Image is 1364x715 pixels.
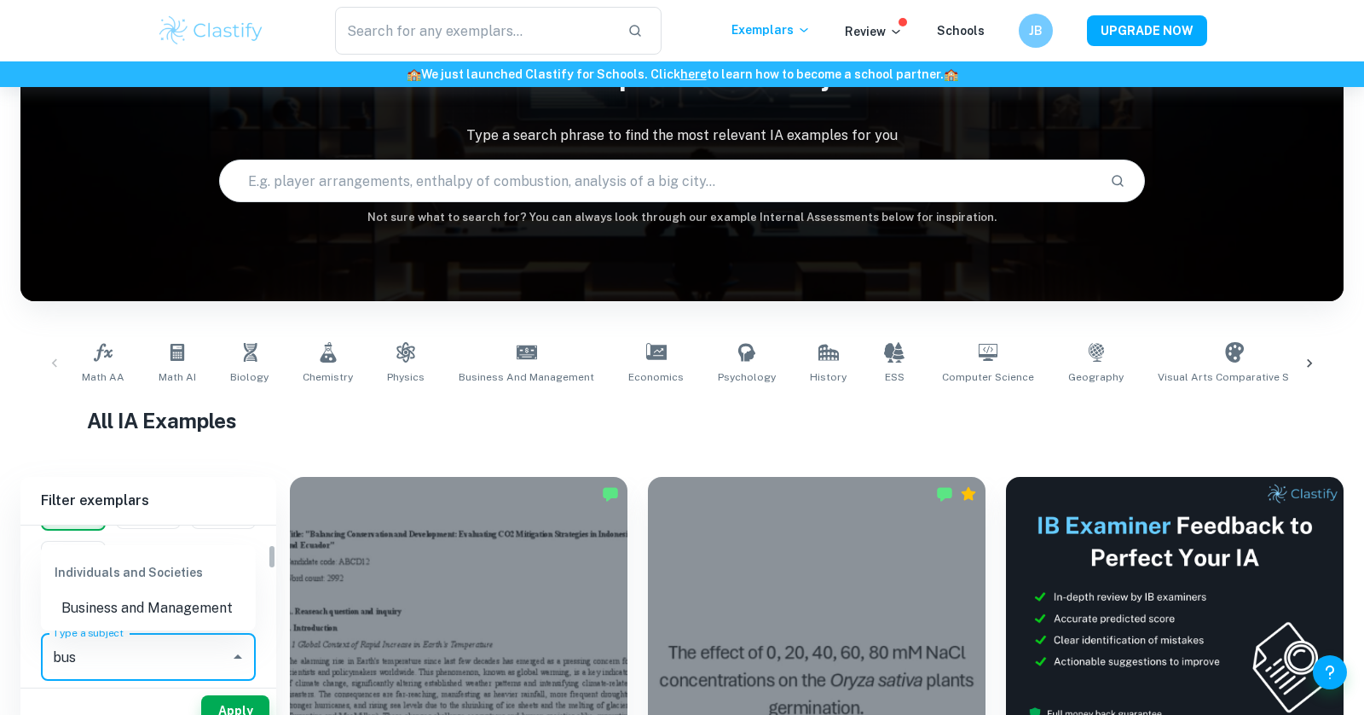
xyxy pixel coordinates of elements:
span: Psychology [718,369,776,385]
span: Computer Science [942,369,1034,385]
label: Type a subject [53,625,124,640]
h6: JB [1026,21,1046,40]
button: UPGRADE NOW [1087,15,1207,46]
span: ESS [885,369,905,385]
li: Business and Management [41,593,256,624]
div: Individuals and Societies [41,552,256,593]
div: Premium [960,485,977,503]
img: Marked [602,485,619,503]
img: Clastify logo [157,14,265,48]
span: History [810,369,847,385]
span: Business and Management [459,369,594,385]
span: 🏫 [944,67,958,81]
span: Economics [628,369,684,385]
p: Exemplars [731,20,811,39]
h1: All IA Examples [87,405,1278,436]
h6: Filter exemplars [20,477,276,525]
span: Chemistry [303,369,353,385]
span: Math AI [159,369,196,385]
p: Type a search phrase to find the most relevant IA examples for you [20,125,1344,146]
p: Review [845,22,903,41]
span: Visual Arts Comparative Study [1158,369,1311,385]
a: here [680,67,707,81]
button: JB [1019,14,1053,48]
span: Geography [1068,369,1124,385]
input: Search for any exemplars... [335,7,614,55]
img: Marked [936,485,953,503]
span: Biology [230,369,269,385]
button: Search [1103,166,1132,195]
span: 🏫 [407,67,421,81]
h6: Not sure what to search for? You can always look through our example Internal Assessments below f... [20,209,1344,226]
a: Schools [937,24,985,38]
button: Notes [42,542,105,583]
span: Physics [387,369,425,385]
button: Close [226,645,250,669]
input: E.g. player arrangements, enthalpy of combustion, analysis of a big city... [220,157,1096,205]
button: Help and Feedback [1313,655,1347,689]
h6: We just launched Clastify for Schools. Click to learn how to become a school partner. [3,65,1361,84]
span: Math AA [82,369,124,385]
